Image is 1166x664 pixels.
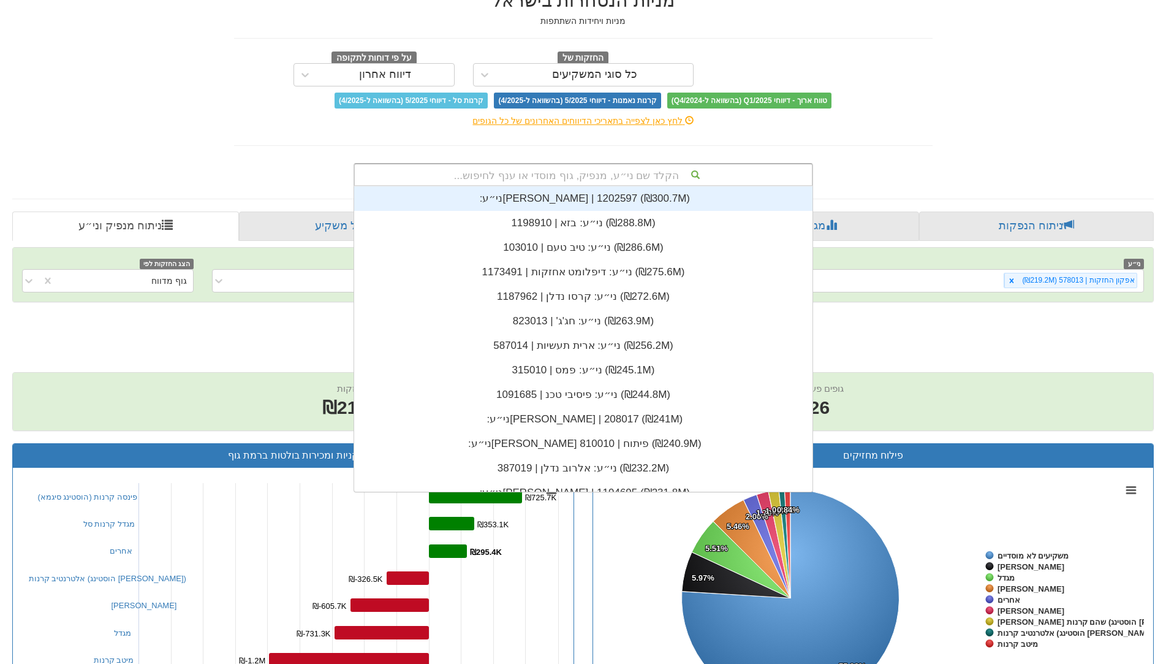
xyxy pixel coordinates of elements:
tspan: ₪-605.7K [312,601,347,611]
div: ני״ע: ‏טיב טעם | 103010 ‎(₪286.6M)‎ [354,235,812,260]
h2: אפקון החזקות | 578013 - ניתוח ני״ע [12,315,1154,335]
a: אלטרנטיב קרנות (הוסטינג [PERSON_NAME]) [29,574,186,583]
div: ני״ע: ‏ארית תעשיות | 587014 ‎(₪256.2M)‎ [354,334,812,358]
tspan: אחרים [998,595,1020,605]
div: ני״ע: ‏פמס | 315010 ‎(₪245.1M)‎ [354,358,812,383]
tspan: 2.06% [746,512,768,521]
tspan: מיטב קרנות [998,639,1038,649]
a: ניתוח הנפקות [919,212,1154,241]
tspan: ₪-326.5K [349,574,383,584]
tspan: [PERSON_NAME] [998,562,1064,571]
span: הצג החזקות לפי [140,259,194,269]
span: טווח ארוך - דיווחי Q1/2025 (בהשוואה ל-Q4/2024) [667,93,831,109]
a: פינסה קרנות (הוסטינג סיגמא) [38,492,138,502]
tspan: משקיעים לא מוסדיים [998,551,1069,560]
tspan: [PERSON_NAME] [998,606,1064,616]
span: ₪219.2M [322,397,398,418]
a: [PERSON_NAME] [112,601,177,610]
tspan: מגדל [998,573,1015,582]
tspan: 5.97% [692,573,714,582]
tspan: 5.51% [705,544,728,553]
a: מגדל קרנות סל [83,519,135,529]
h3: קניות ומכירות בולטות ברמת גוף [22,450,564,461]
span: קרנות סל - דיווחי 5/2025 (בהשוואה ל-4/2025) [335,93,488,109]
tspan: 1.78% [756,508,779,517]
div: ני״ע: ‏פיסיבי טכנ | 1091685 ‎(₪244.8M)‎ [354,383,812,407]
span: שווי החזקות [337,383,384,394]
a: ניתוח מנפיק וני״ע [12,212,239,241]
tspan: 0.85% [772,505,795,514]
span: קרנות נאמנות - דיווחי 5/2025 (בהשוואה ל-4/2025) [494,93,661,109]
div: דיווח אחרון [359,69,411,81]
div: לחץ כאן לצפייה בתאריכי הדיווחים האחרונים של כל הגופים [225,115,942,127]
div: כל סוגי המשקיעים [552,69,637,81]
div: ני״ע: ‏[PERSON_NAME] | 1194695 ‎(₪231.8M)‎ [354,481,812,505]
div: הקלד שם ני״ע, מנפיק, גוף מוסדי או ענף לחיפוש... [355,164,812,185]
tspan: 5.46% [727,522,749,531]
a: פרופיל משקיע [239,212,469,241]
tspan: 0.84% [777,505,800,514]
span: על פי דוחות לתקופה [331,52,417,65]
div: grid [354,186,812,554]
div: ני״ע: ‏דיפלומט אחזקות | 1173491 ‎(₪275.6M)‎ [354,260,812,284]
a: אחרים [110,546,132,555]
tspan: ₪-731.3K [297,629,331,638]
tspan: ₪353.1K [477,520,509,529]
h3: פילוח מחזיקים [602,450,1145,461]
h5: מניות ויחידות השתתפות [234,17,933,26]
tspan: ₪295.4K [470,548,502,557]
div: ני״ע: ‏[PERSON_NAME] פיתוח | 810010 ‎(₪240.9M)‎ [354,432,812,456]
div: ני״ע: ‏חג'ג' | 823013 ‎(₪263.9M)‎ [354,309,812,334]
div: גוף מדווח [151,275,187,287]
div: ני״ע: ‏אלרוב נדלן | 387019 ‎(₪232.2M)‎ [354,456,812,481]
span: החזקות של [558,52,609,65]
div: ני״ע: ‏בזא | 1198910 ‎(₪288.8M)‎ [354,211,812,235]
div: אפקון החזקות | 578013 (₪219.2M) [1018,273,1137,288]
div: ני״ע: ‏קרסו נדלן | 1187962 ‎(₪272.6M)‎ [354,284,812,309]
a: מגדל [114,628,131,638]
div: ני״ע: ‏[PERSON_NAME] | 208017 ‎(₪241M)‎ [354,407,812,432]
tspan: ₪725.7K [525,493,557,502]
div: ני״ע: ‏[PERSON_NAME] | 1202597 ‎(₪300.7M)‎ [354,186,812,211]
span: ני״ע [1124,259,1144,269]
tspan: [PERSON_NAME] [998,584,1064,593]
tspan: 1.55% [765,506,788,516]
span: 26 [795,395,844,421]
span: גופים פעילים [795,383,844,394]
tspan: אלטרנטיב קרנות (הוסטינג [PERSON_NAME]) [998,628,1157,638]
